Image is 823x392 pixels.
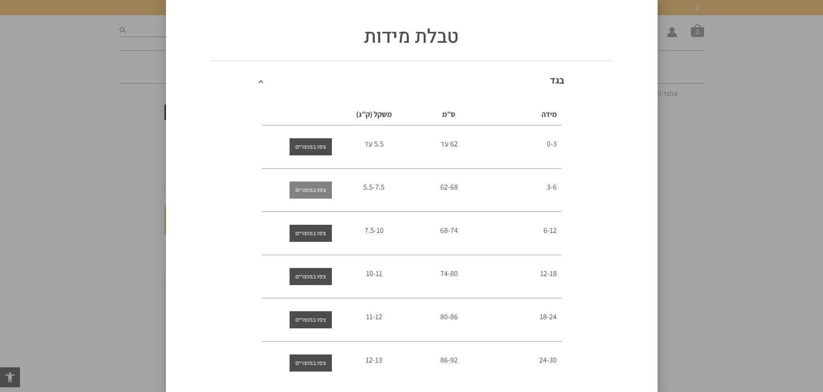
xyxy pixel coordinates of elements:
span: 3-6 [547,182,557,192]
a: צפו במוצרים [290,354,332,372]
span: צפו במוצרים [295,182,326,199]
span: 68-74 [440,225,458,235]
span: 0-3 [547,139,557,149]
span: 74-80 [440,268,458,278]
a: צפו במוצרים [290,225,332,242]
a: בגד [550,74,564,86]
span: 7.5-10 [365,225,384,235]
span: 12-18 [540,268,557,278]
span: צפו במוצרים [295,354,326,372]
span: 80-86 [440,312,458,322]
span: 24-30 [539,355,557,365]
h1: טבלת מידות [178,24,646,50]
span: צפו במוצרים [295,225,326,242]
span: 11-12 [366,312,382,322]
span: 18-24 [540,312,557,322]
a: צפו במוצרים [290,311,332,328]
span: מידה [542,109,557,119]
span: צפו במוצרים [295,138,326,155]
a: צפו במוצרים [290,268,332,285]
span: 5.5 עד [364,139,384,149]
span: 10-11 [366,268,382,278]
span: 6-12 [543,225,557,235]
span: 5.5-7.5 [363,182,385,192]
div: בגד [211,60,612,99]
span: ס”מ [442,109,455,119]
span: 86-92 [440,355,458,365]
span: צפו במוצרים [295,268,326,285]
span: 62-68 [440,182,458,192]
span: 12-13 [366,355,382,365]
a: צפו במוצרים [290,138,332,155]
span: משקל (ק”ג) [356,109,392,119]
span: 62 עד [440,139,458,149]
a: צפו במוצרים [290,182,332,199]
span: צפו במוצרים [295,311,326,328]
